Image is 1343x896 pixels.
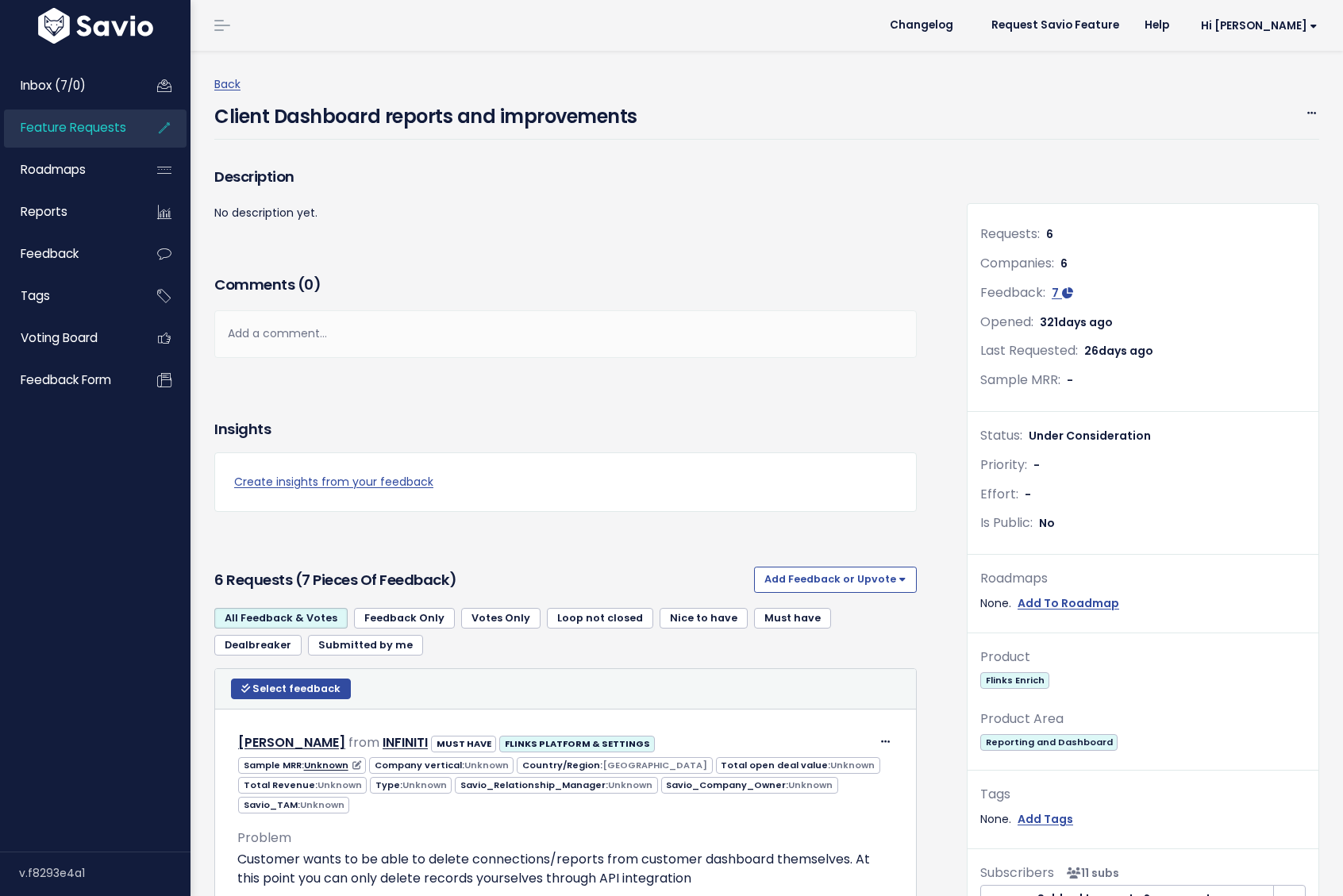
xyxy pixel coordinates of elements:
[304,275,314,294] span: 0
[21,371,111,388] span: Feedback form
[980,863,1054,882] span: Subscribers
[980,672,1049,689] span: Flinks Enrich
[1099,343,1153,359] span: days ago
[4,362,132,398] a: Feedback form
[547,608,653,629] a: Loop not closed
[980,341,1078,360] span: Last Requested:
[602,759,707,771] span: [GEOGRAPHIC_DATA]
[788,779,833,791] span: Unknown
[238,733,345,752] a: [PERSON_NAME]
[1046,226,1053,242] span: 6
[1132,13,1182,37] a: Help
[317,779,362,791] span: Unknown
[980,225,1040,243] span: Requests:
[4,110,132,146] a: Feature Requests
[252,682,341,695] span: Select feedback
[354,608,455,629] a: Feedback Only
[238,757,366,774] span: Sample MRR:
[370,777,452,794] span: Type:
[214,203,917,223] p: No description yet.
[1060,865,1119,881] span: <p><strong>Subscribers</strong><br><br> - Klaus Lima<br> - Sara Ahmad<br> - Geneviève Hébert<br> ...
[300,798,344,811] span: Unknown
[608,779,652,791] span: Unknown
[238,797,349,813] span: Savio_TAM:
[402,779,447,791] span: Unknown
[238,777,367,794] span: Total Revenue:
[754,608,831,629] a: Must have
[1025,486,1031,502] span: -
[980,371,1060,389] span: Sample MRR:
[214,608,348,629] a: All Feedback & Votes
[21,203,67,220] span: Reports
[1060,256,1068,271] span: 6
[21,245,79,262] span: Feedback
[1029,428,1151,444] span: Under Consideration
[214,76,241,92] a: Back
[1052,285,1059,301] span: 7
[4,67,132,104] a: Inbox (7/0)
[980,594,1306,613] div: None.
[455,777,657,794] span: Savio_Relationship_Manager:
[237,850,894,888] p: Customer wants to be able to delete connections/reports from customer dashboard themselves. At th...
[4,152,132,188] a: Roadmaps
[21,329,98,346] span: Voting Board
[980,783,1306,806] div: Tags
[980,708,1306,731] div: Product Area
[1084,343,1153,359] span: 26
[1018,809,1073,829] a: Add Tags
[1201,20,1318,32] span: Hi [PERSON_NAME]
[980,426,1022,444] span: Status:
[4,320,132,356] a: Voting Board
[1040,314,1113,330] span: 321
[1058,314,1113,330] span: days ago
[980,734,1118,751] span: Reporting and Dashboard
[661,777,838,794] span: Savio_Company_Owner:
[660,608,748,629] a: Nice to have
[1039,515,1055,531] span: No
[214,166,917,188] h3: Description
[980,254,1054,272] span: Companies:
[369,757,514,774] span: Company vertical:
[890,20,953,31] span: Changelog
[980,513,1033,532] span: Is Public:
[231,679,351,699] button: Select feedback
[383,733,428,752] a: INFINITI
[517,757,712,774] span: Country/Region:
[461,608,541,629] a: Votes Only
[21,287,50,304] span: Tags
[464,759,509,771] span: Unknown
[980,809,1306,829] div: None.
[980,283,1045,302] span: Feedback:
[214,635,302,656] a: Dealbreaker
[437,737,491,750] strong: MUST HAVE
[1067,372,1073,388] span: -
[214,569,748,591] h3: 6 Requests (7 pieces of Feedback)
[4,194,132,230] a: Reports
[21,119,126,136] span: Feature Requests
[348,733,379,752] span: from
[214,94,637,131] h4: Client Dashboard reports and improvements
[34,8,157,44] img: logo-white.9d6f32f41409.svg
[1033,457,1040,473] span: -
[4,236,132,272] a: Feedback
[21,77,86,94] span: Inbox (7/0)
[4,278,132,314] a: Tags
[980,567,1306,590] div: Roadmaps
[980,313,1033,331] span: Opened:
[214,274,917,296] h3: Comments ( )
[21,161,86,178] span: Roadmaps
[214,418,271,440] h3: Insights
[830,759,875,771] span: Unknown
[716,757,880,774] span: Total open deal value:
[505,737,650,750] strong: FLINKS PLATFORM & SETTINGS
[1018,594,1119,613] a: Add To Roadmap
[754,567,917,592] button: Add Feedback or Upvote
[308,635,423,656] a: Submitted by me
[234,472,897,492] a: Create insights from your feedback
[304,759,361,771] a: Unknown
[1052,285,1073,301] a: 7
[214,310,917,357] div: Add a comment...
[980,646,1306,669] div: Product
[980,485,1018,503] span: Effort:
[19,852,190,894] div: v.f8293e4a1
